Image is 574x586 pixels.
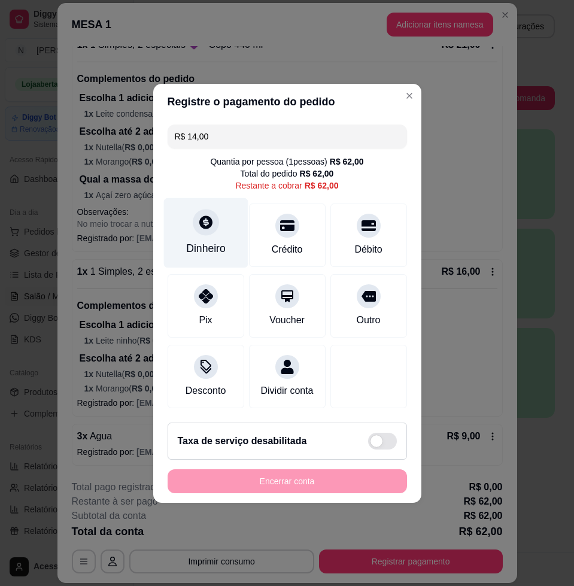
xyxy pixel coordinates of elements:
[210,156,363,168] div: Quantia por pessoa ( 1 pessoas)
[260,384,313,398] div: Dividir conta
[235,180,338,192] div: Restante a cobrar
[400,86,419,105] button: Close
[199,313,212,327] div: Pix
[354,242,382,257] div: Débito
[300,168,334,180] div: R$ 62,00
[178,434,307,448] h2: Taxa de serviço desabilitada
[153,84,421,120] header: Registre o pagamento do pedido
[241,168,334,180] div: Total do pedido
[356,313,380,327] div: Outro
[272,242,303,257] div: Crédito
[186,241,226,256] div: Dinheiro
[269,313,305,327] div: Voucher
[330,156,364,168] div: R$ 62,00
[175,125,400,148] input: Ex.: hambúrguer de cordeiro
[186,384,226,398] div: Desconto
[305,180,339,192] div: R$ 62,00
